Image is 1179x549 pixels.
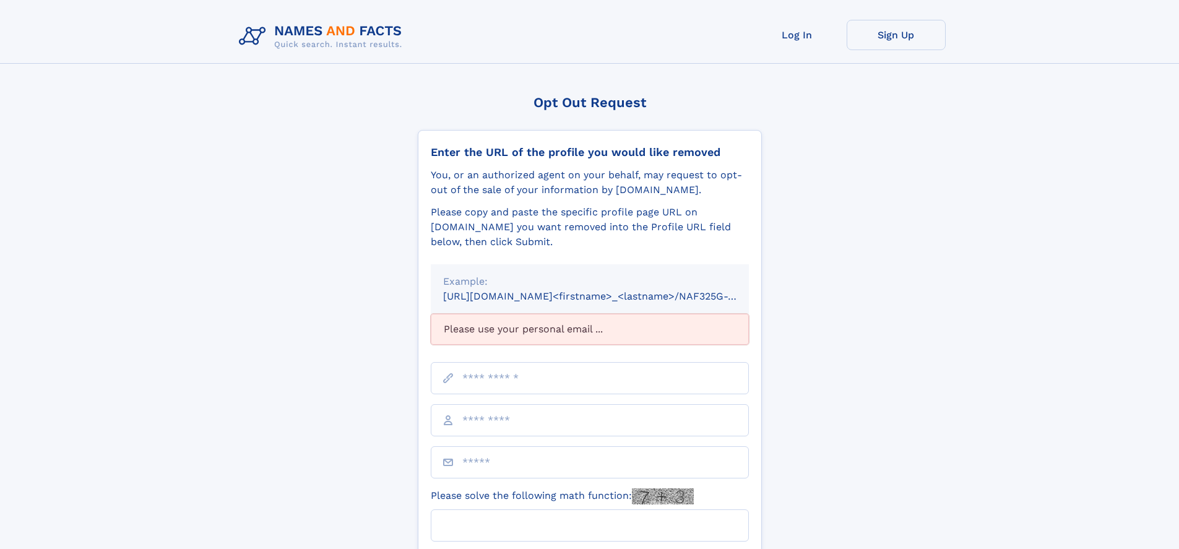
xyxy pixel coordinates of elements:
div: Example: [443,274,736,289]
label: Please solve the following math function: [431,488,694,504]
div: Please use your personal email ... [431,314,749,345]
img: Logo Names and Facts [234,20,412,53]
a: Log In [748,20,847,50]
div: You, or an authorized agent on your behalf, may request to opt-out of the sale of your informatio... [431,168,749,197]
div: Enter the URL of the profile you would like removed [431,145,749,159]
div: Opt Out Request [418,95,762,110]
a: Sign Up [847,20,946,50]
div: Please copy and paste the specific profile page URL on [DOMAIN_NAME] you want removed into the Pr... [431,205,749,249]
small: [URL][DOMAIN_NAME]<firstname>_<lastname>/NAF325G-xxxxxxxx [443,290,772,302]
